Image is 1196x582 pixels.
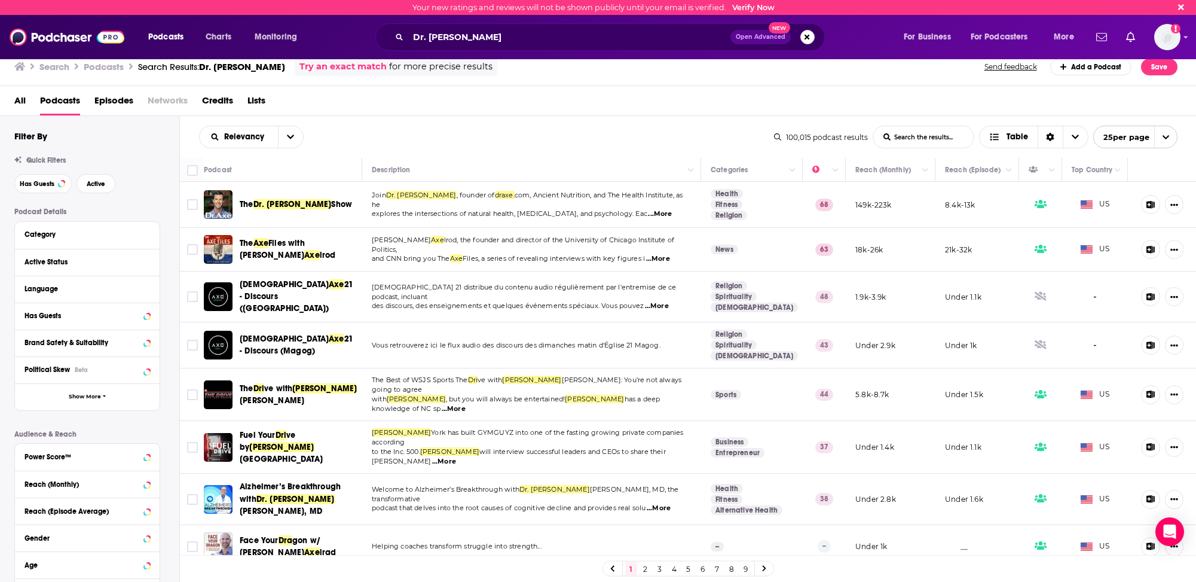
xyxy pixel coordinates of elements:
[25,227,150,242] button: Category
[1165,385,1183,404] button: Show More Button
[1081,441,1110,453] span: US
[25,339,140,347] div: Brand Safety & Suitability
[740,562,752,576] a: 9
[69,394,101,400] span: Show More
[138,61,285,72] div: Search Results:
[711,495,742,504] a: Fitness
[463,254,645,263] span: Files, a series of revealing interviews with key figures i
[240,237,358,261] a: TheAxeFiles with [PERSON_NAME]Axelrod
[711,448,764,458] a: Entrepreneur
[446,395,565,403] span: , but you will always be entertained!
[774,133,868,142] div: 100,015 podcast results
[25,285,142,293] div: Language
[647,504,671,513] span: ...More
[1165,438,1183,457] button: Show More Button
[94,91,133,115] span: Episodes
[711,542,724,551] p: --
[25,335,150,350] a: Brand Safety & Suitability
[895,28,966,47] button: open menu
[785,163,800,178] button: Column Actions
[1093,126,1177,148] button: open menu
[202,91,233,115] a: Credits
[408,28,730,47] input: Search podcasts, credits, & more...
[204,235,233,264] a: The Axe Files with David Axelrod
[971,29,1028,45] span: For Podcasters
[187,442,198,453] span: Toggle select row
[187,291,198,302] span: Toggle select row
[187,541,198,552] span: Toggle select row
[331,199,352,209] span: Show
[945,245,972,255] p: 21k-32k
[10,26,124,48] a: Podchaser - Follow, Share and Rate Podcasts
[457,191,495,199] span: , founder of
[372,191,683,209] span: com, Ancient Nutrition, and The Health Institute, as he
[138,61,285,72] a: Search Results:Dr. [PERSON_NAME]
[732,3,775,12] a: Verify Now
[240,238,305,260] span: Files with [PERSON_NAME]
[204,485,233,514] img: Alzheimer’s Breakthrough with Dr. Josh Helman, MD
[240,199,352,211] a: TheDr. [PERSON_NAME]Show
[711,163,748,177] div: Categories
[372,236,431,244] span: [PERSON_NAME]
[387,23,836,51] div: Search podcasts, credits, & more...
[1165,240,1183,259] button: Show More Button
[204,282,233,311] img: Église Axe21 - Discours (Sherbrooke)
[240,279,329,290] span: [DEMOGRAPHIC_DATA]
[200,133,278,141] button: open menu
[204,190,233,219] a: The Dr. Josh Axe Show
[812,163,829,177] div: Power Score
[711,303,798,312] a: [DEMOGRAPHIC_DATA]
[292,383,357,394] span: [PERSON_NAME]
[204,380,233,409] img: The Drive with Josh Graham
[304,250,320,260] span: Axe
[1050,59,1132,75] a: Add a Podcast
[75,366,88,374] div: Beta
[187,244,198,255] span: Toggle select row
[372,542,542,550] span: Helping coaches transform struggle into strength...
[711,292,757,301] a: Spirituality
[372,163,410,177] div: Description
[329,279,344,290] span: Axe
[711,245,738,254] a: News
[278,126,303,148] button: open menu
[198,28,238,47] a: Charts
[247,91,265,115] a: Lists
[253,199,332,209] span: Dr. [PERSON_NAME]
[25,308,150,323] button: Has Guests
[945,541,968,551] p: __
[468,376,478,384] span: Dri
[945,389,983,400] p: Under 1.5k
[240,279,353,313] span: 21 - Discours ([GEOGRAPHIC_DATA])
[1111,163,1125,178] button: Column Actions
[420,447,479,456] span: [PERSON_NAME]
[240,506,322,516] span: [PERSON_NAME], MD
[711,330,747,339] a: Religion
[240,535,279,546] span: Face Your
[240,199,253,209] span: The
[945,494,983,504] p: Under 1.6k
[372,428,684,446] span: York has built GYMGUYZ into one of the fasting growing private companies according
[668,562,680,576] a: 4
[1171,24,1180,33] svg: Email not verified
[25,281,150,296] button: Language
[240,238,253,248] span: The
[14,430,160,438] p: Audience & Reach
[979,126,1088,148] button: Choose View
[1093,290,1097,304] span: -
[815,339,833,351] p: 43
[372,447,420,456] span: to the Inc. 500.
[84,61,124,72] h3: Podcasts
[645,301,669,311] span: ...More
[945,442,981,452] p: Under 1.1k
[25,561,140,569] div: Age
[246,28,313,47] button: open menu
[240,383,253,394] span: The
[1165,537,1183,556] button: Show More Button
[372,504,646,512] span: podcast that delves into the root causes of cognitive decline and provides real solu
[432,457,456,467] span: ...More
[25,534,140,543] div: Gender
[1154,24,1180,50] img: User Profile
[918,163,932,178] button: Column Actions
[372,301,644,310] span: des discours, des enseignements et quelques événements spéciaux. Vous pouvez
